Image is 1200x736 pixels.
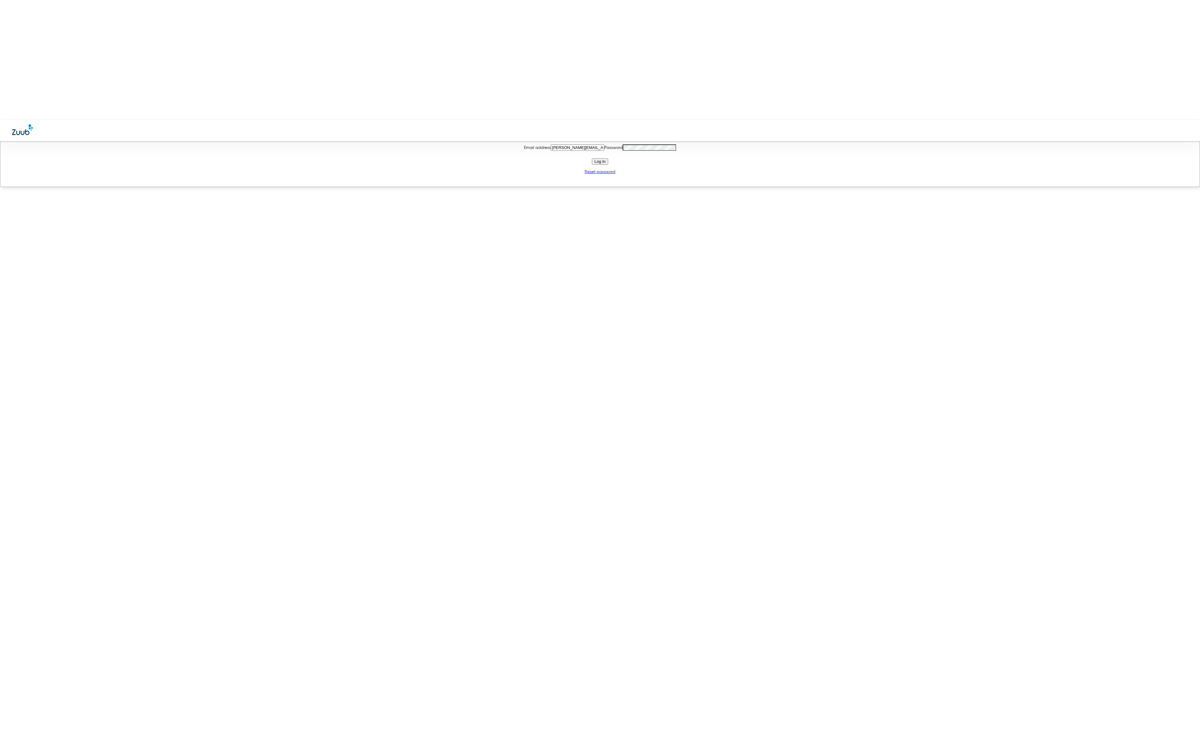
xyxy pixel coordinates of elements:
[585,170,615,174] a: Reset password
[594,159,605,164] span: Log In
[56,197,78,201] a: Privacy Policy
[33,196,56,202] li: Zuub, Inc.
[623,144,676,151] input: Password
[524,146,604,150] label: Email address
[604,146,676,150] label: Password
[592,158,608,165] button: Log In
[551,144,604,151] input: Email address
[85,197,106,201] a: Terms of Use
[12,124,33,135] img: Zuub Logo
